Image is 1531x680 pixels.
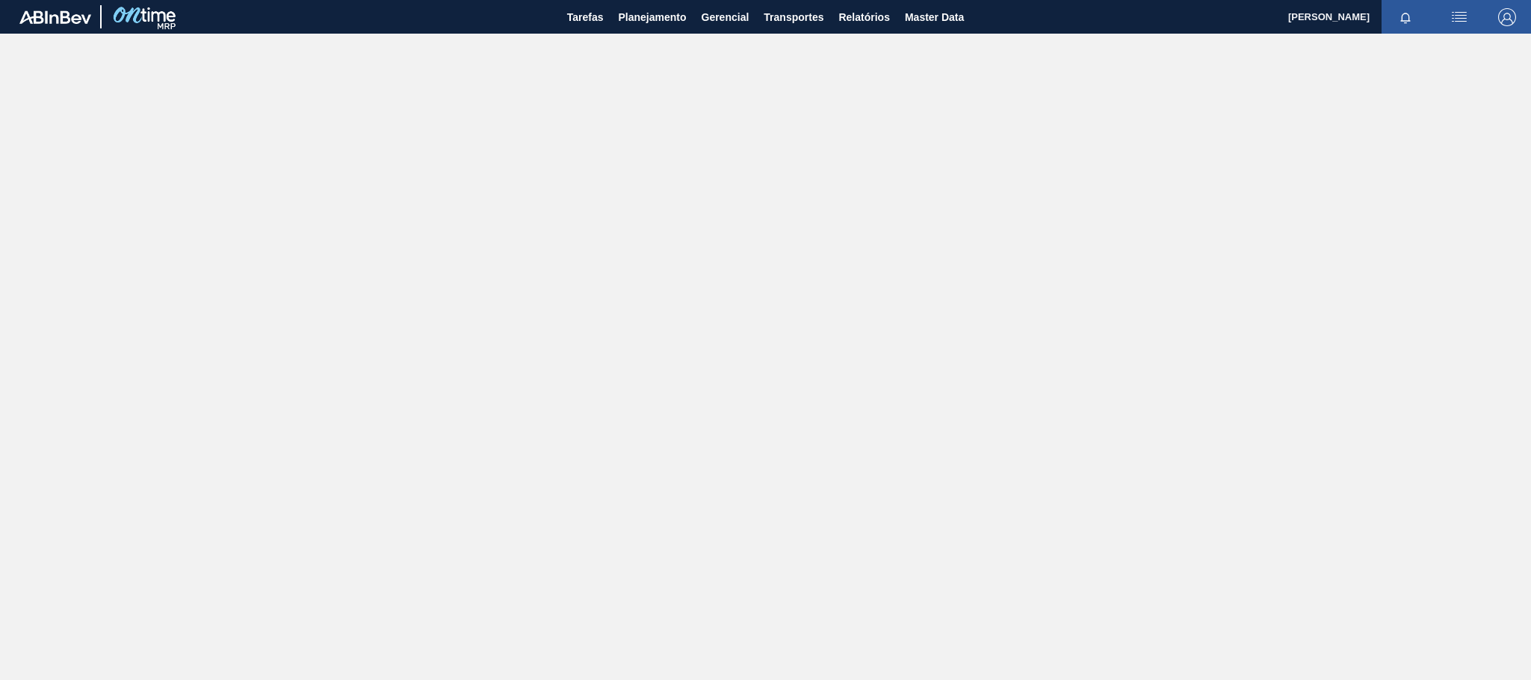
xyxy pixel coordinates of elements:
span: Transportes [764,8,823,26]
span: Relatórios [838,8,889,26]
button: Notificações [1382,7,1429,28]
span: Planejamento [618,8,686,26]
img: TNhmsLtSVTkK8tSr43FrP2fwEKptu5GPRR3wAAAABJRU5ErkJggg== [19,10,91,24]
span: Master Data [905,8,964,26]
span: Tarefas [567,8,604,26]
span: Gerencial [702,8,749,26]
img: userActions [1450,8,1468,26]
img: Logout [1498,8,1516,26]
